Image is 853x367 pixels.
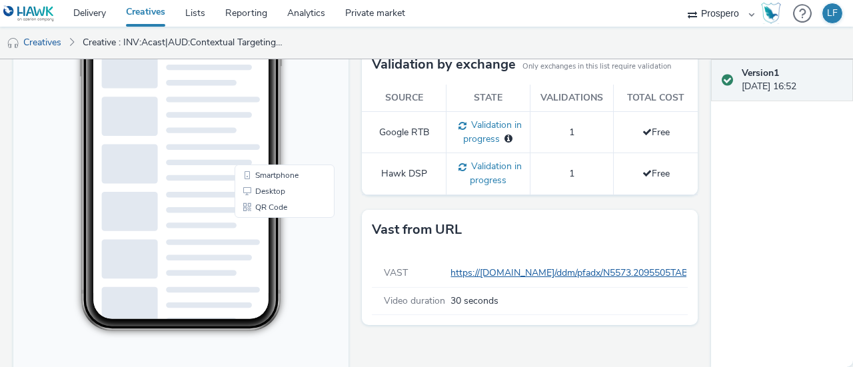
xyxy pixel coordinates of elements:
h3: Vast from URL [372,220,462,240]
span: QR Code [242,312,274,320]
a: Creative : INV:Acast|AUD:Contextual Targeting|ADV:CASS|CAM:H2 [DATE]-Nov|CHA:Audio|PLA:Prospero|T... [76,27,289,59]
th: Source [362,85,446,112]
span: Validation in progress [466,160,522,186]
span: Validation in progress [463,119,522,145]
span: 1 [569,167,574,180]
span: Desktop [242,296,272,304]
img: undefined Logo [3,5,55,22]
img: audio [7,37,20,50]
span: Free [642,126,670,139]
td: Google RTB [362,112,446,153]
th: Total cost [614,85,698,112]
span: Smartphone [242,280,285,288]
div: LF [827,3,838,23]
small: Only exchanges in this list require validation [522,61,671,72]
img: Hawk Academy [761,3,781,24]
strong: Version 1 [742,67,779,79]
span: Free [642,167,670,180]
span: 1 [569,126,574,139]
li: Desktop [224,292,319,308]
span: 10:56 [94,51,109,59]
h3: Validation by exchange [372,55,516,75]
div: [DATE] 16:52 [742,67,842,94]
span: 30 seconds [450,294,498,308]
th: Validations [530,85,614,112]
li: Smartphone [224,276,319,292]
th: State [446,85,530,112]
li: QR Code [224,308,319,324]
a: Hawk Academy [761,3,786,24]
span: VAST [384,266,408,279]
td: Hawk DSP [362,153,446,194]
span: Video duration [384,294,445,307]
